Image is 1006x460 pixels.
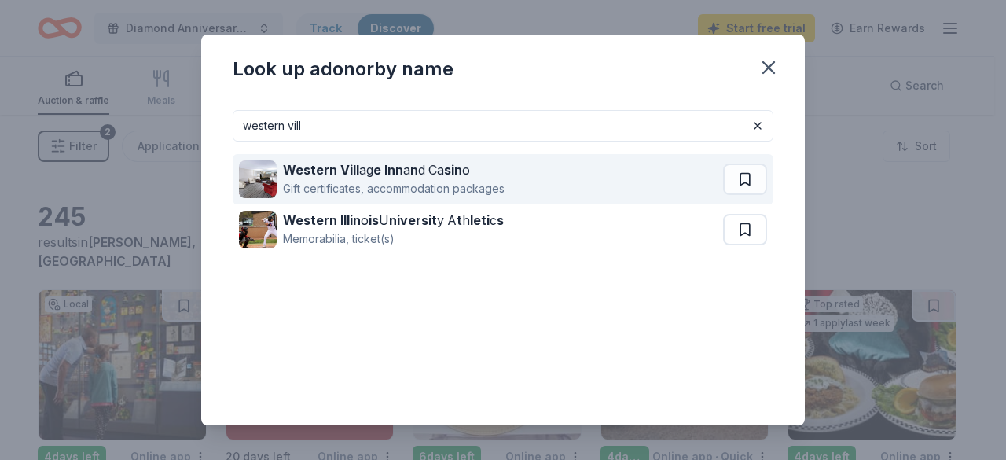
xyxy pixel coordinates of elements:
[444,162,462,178] strong: sin
[283,212,361,228] strong: Western Illin
[389,212,437,228] strong: niversit
[283,230,504,248] div: Memorabilia, ticket(s)
[283,162,359,178] strong: Western Vill
[373,162,403,178] strong: e Inn
[283,211,504,230] div: o U y A h c
[457,212,462,228] strong: t
[233,57,453,82] div: Look up a donor by name
[283,179,505,198] div: Gift certificates, accommodation packages
[239,211,277,248] img: Image for Western Illinois University Athletics
[410,162,418,178] strong: n
[369,212,379,228] strong: is
[233,110,773,142] input: Search
[283,160,505,179] div: ag a d Ca o
[497,212,504,228] strong: s
[239,160,277,198] img: Image for Western Village Inn and Casino
[470,212,490,228] strong: leti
